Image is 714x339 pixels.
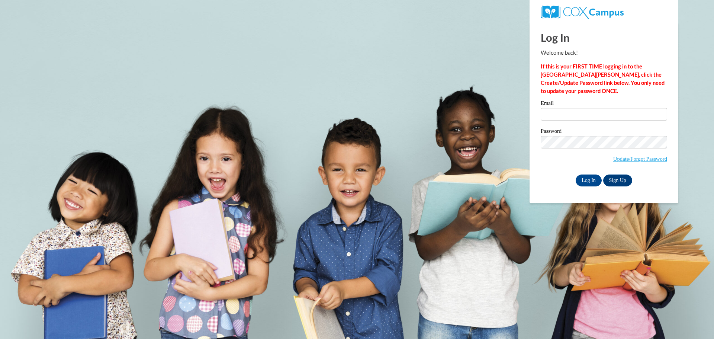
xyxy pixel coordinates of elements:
strong: If this is your FIRST TIME logging in to the [GEOGRAPHIC_DATA][PERSON_NAME], click the Create/Upd... [541,63,665,94]
h1: Log In [541,30,667,45]
p: Welcome back! [541,49,667,57]
label: Password [541,128,667,136]
label: Email [541,100,667,108]
input: Log In [576,175,602,186]
img: COX Campus [541,6,624,19]
a: Update/Forgot Password [613,156,667,162]
a: Sign Up [603,175,632,186]
a: COX Campus [541,9,624,15]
